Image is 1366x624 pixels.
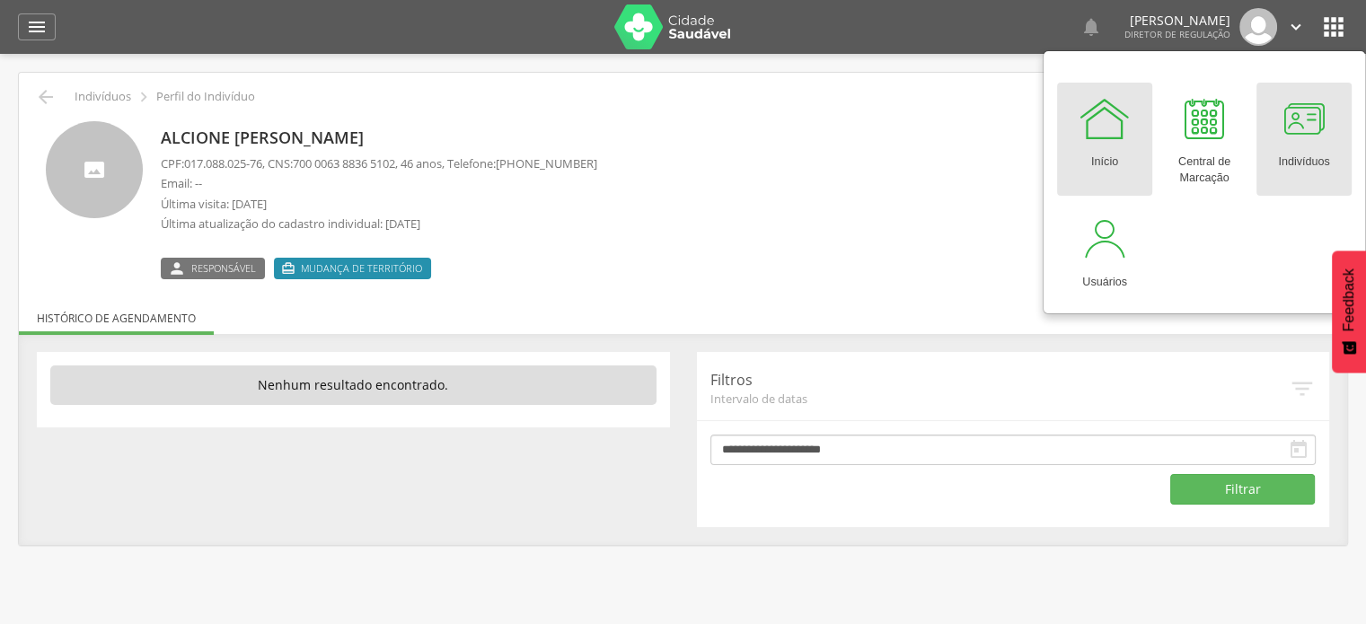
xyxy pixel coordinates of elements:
[1157,83,1252,196] a: Central de Marcação
[161,127,597,150] p: Alcione [PERSON_NAME]
[1286,17,1306,37] i: 
[191,261,256,276] span: Responsável
[184,155,262,171] span: 017.088.025-76
[75,90,131,104] p: Indivíduos
[1256,83,1352,196] a: Indivíduos
[161,175,597,192] p: Email: --
[1170,474,1315,505] button: Filtrar
[26,16,48,38] i: 
[161,155,597,172] p: CPF: , CNS: , 46 anos, Telefone:
[1289,375,1316,402] i: 
[161,215,597,233] p: Última atualização do cadastro individual: [DATE]
[134,87,154,107] i: 
[496,155,597,171] span: [PHONE_NUMBER]
[1057,203,1152,300] a: Usuários
[301,261,422,276] span: Mudança de território
[35,86,57,108] i: 
[18,13,56,40] a: 
[1124,28,1230,40] span: Diretor de regulação
[1341,268,1357,331] span: Feedback
[1286,8,1306,46] a: 
[50,365,657,405] p: Nenhum resultado encontrado.
[281,261,295,276] i: 
[1319,13,1348,41] i: 
[1332,250,1366,373] button: Feedback - Mostrar pesquisa
[1288,439,1309,461] i: 
[1080,16,1102,38] i: 
[710,391,1290,407] span: Intervalo de datas
[168,261,186,276] i: 
[293,155,395,171] span: 700 0063 8836 5102
[1124,14,1230,27] p: [PERSON_NAME]
[156,90,255,104] p: Perfil do Indivíduo
[161,196,597,213] p: Última visita: [DATE]
[710,370,1290,391] p: Filtros
[1080,8,1102,46] a: 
